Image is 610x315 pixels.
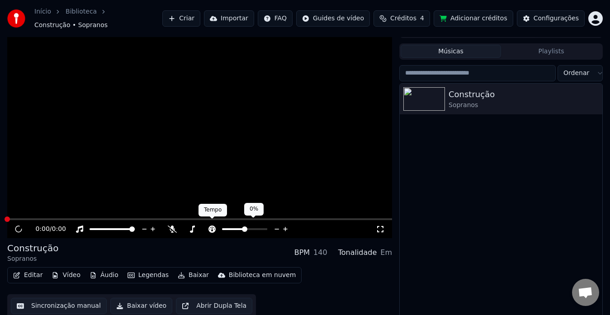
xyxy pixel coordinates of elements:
[162,10,200,27] button: Criar
[34,21,108,30] span: Construção • Sopranos
[572,279,599,306] a: Bate-papo aberto
[9,269,46,282] button: Editar
[7,254,59,263] div: Sopranos
[401,45,501,58] button: Músicas
[313,247,327,258] div: 140
[296,10,370,27] button: Guides de vídeo
[501,45,601,58] button: Playlists
[517,10,585,27] button: Configurações
[204,10,254,27] button: Importar
[449,88,599,101] div: Construção
[338,247,377,258] div: Tonalidade
[434,10,513,27] button: Adicionar créditos
[244,203,264,216] div: 0%
[199,204,227,216] div: Tempo
[390,14,416,23] span: Créditos
[420,14,424,23] span: 4
[7,242,59,254] div: Construção
[174,269,213,282] button: Baixar
[34,7,162,30] nav: breadcrumb
[124,269,172,282] button: Legendas
[52,225,66,234] span: 0:00
[86,269,122,282] button: Áudio
[449,101,599,110] div: Sopranos
[563,69,589,78] span: Ordenar
[35,225,49,234] span: 0:00
[380,247,392,258] div: Em
[48,269,84,282] button: Vídeo
[534,14,579,23] div: Configurações
[35,225,57,234] div: /
[66,7,97,16] a: Biblioteca
[294,247,310,258] div: BPM
[7,9,25,28] img: youka
[110,298,172,314] button: Baixar vídeo
[374,10,430,27] button: Créditos4
[11,298,107,314] button: Sincronização manual
[258,10,293,27] button: FAQ
[229,271,296,280] div: Biblioteca em nuvem
[176,298,252,314] button: Abrir Dupla Tela
[34,7,51,16] a: Início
